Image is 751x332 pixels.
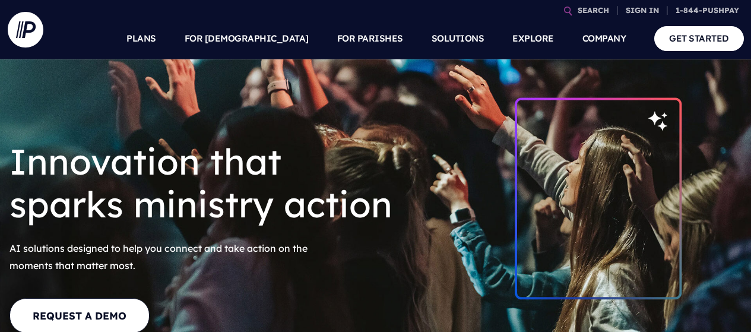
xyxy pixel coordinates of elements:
a: PLANS [126,18,156,59]
a: SOLUTIONS [432,18,484,59]
span: AI solutions designed to help you connect and take action on the moments that matter most. [9,240,342,274]
a: EXPLORE [512,18,554,59]
a: COMPANY [582,18,626,59]
a: FOR [DEMOGRAPHIC_DATA] [185,18,309,59]
a: FOR PARISHES [337,18,403,59]
h1: Innovation that sparks ministry action [9,131,401,235]
a: GET STARTED [654,26,744,50]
